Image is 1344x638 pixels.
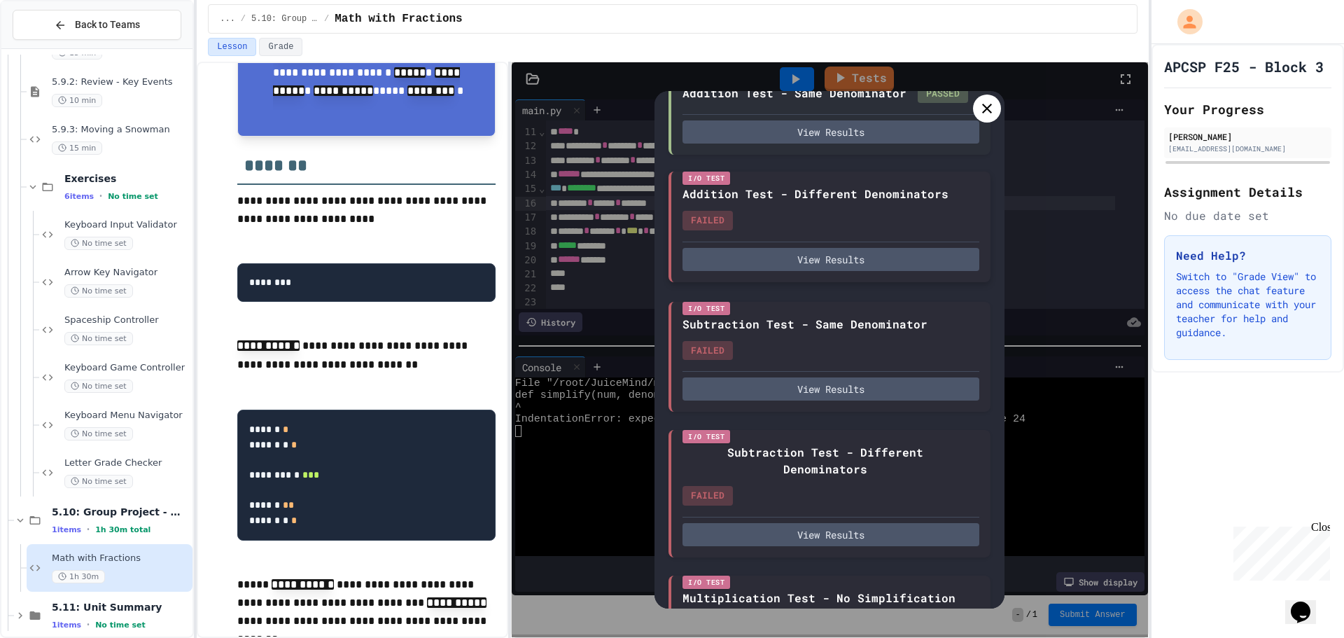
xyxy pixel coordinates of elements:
[64,332,133,345] span: No time set
[64,192,94,201] span: 6 items
[64,267,190,279] span: Arrow Key Navigator
[64,427,133,441] span: No time set
[682,211,733,230] div: FAILED
[220,13,235,25] span: ...
[13,10,181,40] button: Back to Teams
[918,84,968,104] div: PASSED
[64,457,190,469] span: Letter Grade Checker
[682,120,979,144] button: View Results
[208,38,256,56] button: Lesson
[64,475,133,488] span: No time set
[64,172,190,185] span: Exercises
[682,186,948,202] div: Addition Test - Different Denominators
[682,444,968,478] div: Subtraction Test - Different Denominators
[682,590,955,606] div: Multiplication Test - No Simplification
[64,362,190,374] span: Keyboard Game Controller
[682,341,733,361] div: FAILED
[1164,57,1324,76] h1: APCSP F25 - Block 3
[52,76,190,88] span: 5.9.2: Review - Key Events
[682,377,979,401] button: View Results
[1164,207,1331,224] div: No due date set
[108,192,158,201] span: No time set
[682,248,979,271] button: View Results
[52,94,102,107] span: 10 min
[52,525,81,534] span: 1 items
[95,620,146,630] span: No time set
[52,141,102,155] span: 15 min
[682,85,906,102] div: Addition Test - Same Denominator
[259,38,302,56] button: Grade
[1168,144,1327,154] div: [EMAIL_ADDRESS][DOMAIN_NAME]
[52,620,81,630] span: 1 items
[335,11,462,27] span: Math with Fractions
[64,410,190,422] span: Keyboard Menu Navigator
[52,553,190,564] span: Math with Fractions
[75,18,140,32] span: Back to Teams
[6,6,97,89] div: Chat with us now!Close
[682,430,730,443] div: I/O Test
[682,316,927,333] div: Subtraction Test - Same Denominator
[95,525,150,534] span: 1h 30m total
[52,124,190,136] span: 5.9.3: Moving a Snowman
[64,380,133,393] span: No time set
[87,524,90,535] span: •
[1168,130,1327,143] div: [PERSON_NAME]
[1164,182,1331,202] h2: Assignment Details
[324,13,329,25] span: /
[52,601,190,613] span: 5.11: Unit Summary
[1163,6,1206,38] div: My Account
[682,302,730,315] div: I/O Test
[1176,247,1319,264] h3: Need Help?
[52,570,105,583] span: 1h 30m
[87,619,90,630] span: •
[64,314,190,326] span: Spaceship Controller
[1228,521,1330,581] iframe: chat widget
[682,576,730,589] div: I/O Test
[1176,270,1319,340] p: Switch to "Grade View" to access the chat feature and communicate with your teacher for help and ...
[52,506,190,518] span: 5.10: Group Project - Math with Fractions
[251,13,318,25] span: 5.10: Group Project - Math with Fractions
[1164,99,1331,119] h2: Your Progress
[64,237,133,250] span: No time set
[1285,582,1330,624] iframe: chat widget
[241,13,246,25] span: /
[64,284,133,298] span: No time set
[64,219,190,231] span: Keyboard Input Validator
[99,190,102,202] span: •
[682,523,979,546] button: View Results
[682,172,730,185] div: I/O Test
[682,486,733,506] div: FAILED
